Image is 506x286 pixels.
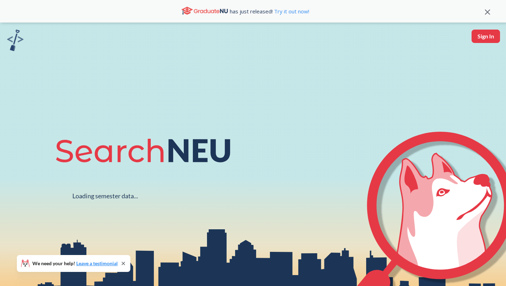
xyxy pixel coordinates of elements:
span: has just released! [230,7,309,15]
a: Leave a testimonial [76,260,118,266]
span: We need your help! [32,261,118,266]
a: sandbox logo [7,30,24,53]
div: Loading semester data... [72,192,138,200]
img: sandbox logo [7,30,24,51]
button: Sign In [472,30,500,43]
a: Try it out now! [273,8,309,15]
